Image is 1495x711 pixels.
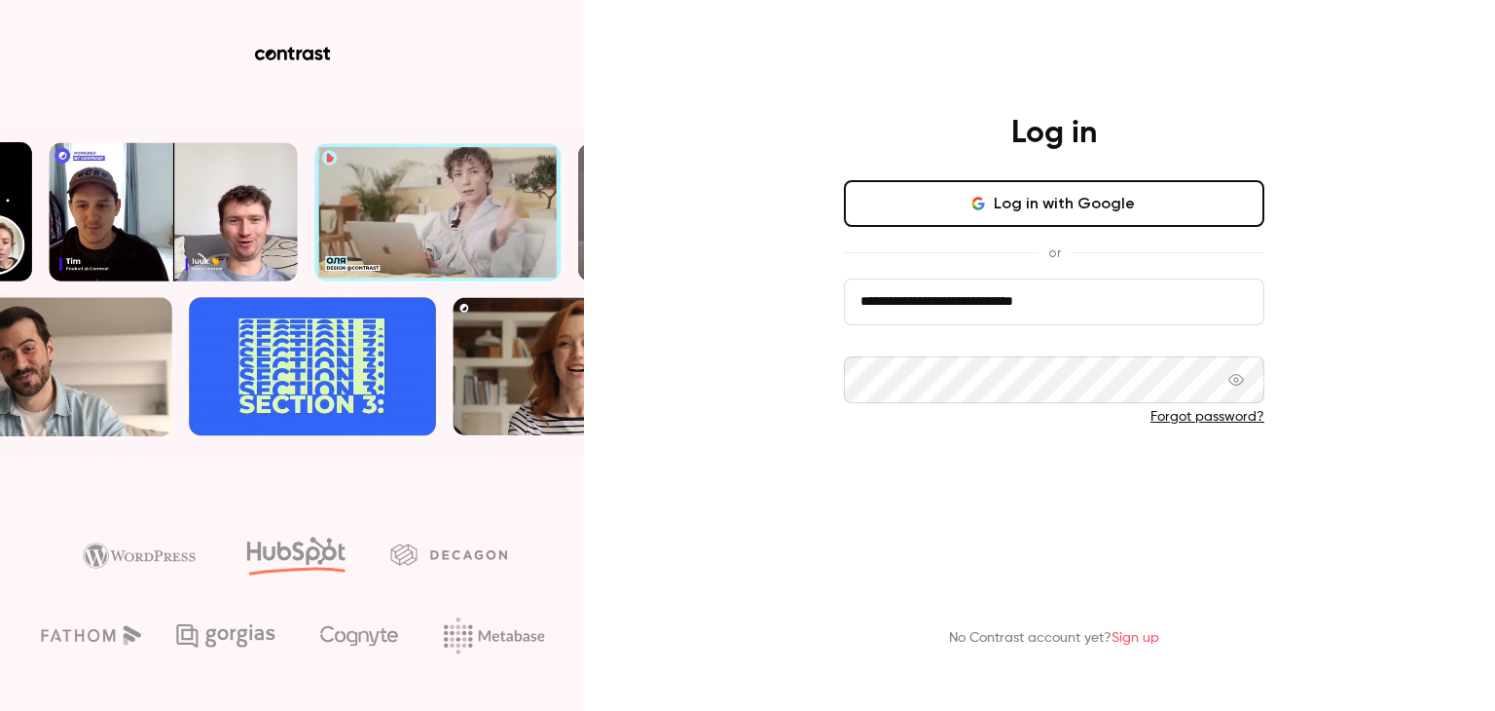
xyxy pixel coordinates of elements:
[1039,243,1071,263] span: or
[949,628,1159,649] p: No Contrast account yet?
[1011,114,1097,153] h4: Log in
[1112,631,1159,645] a: Sign up
[844,180,1264,227] button: Log in with Google
[1150,410,1264,424] a: Forgot password?
[844,458,1264,505] button: Log in
[390,543,507,565] img: decagon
